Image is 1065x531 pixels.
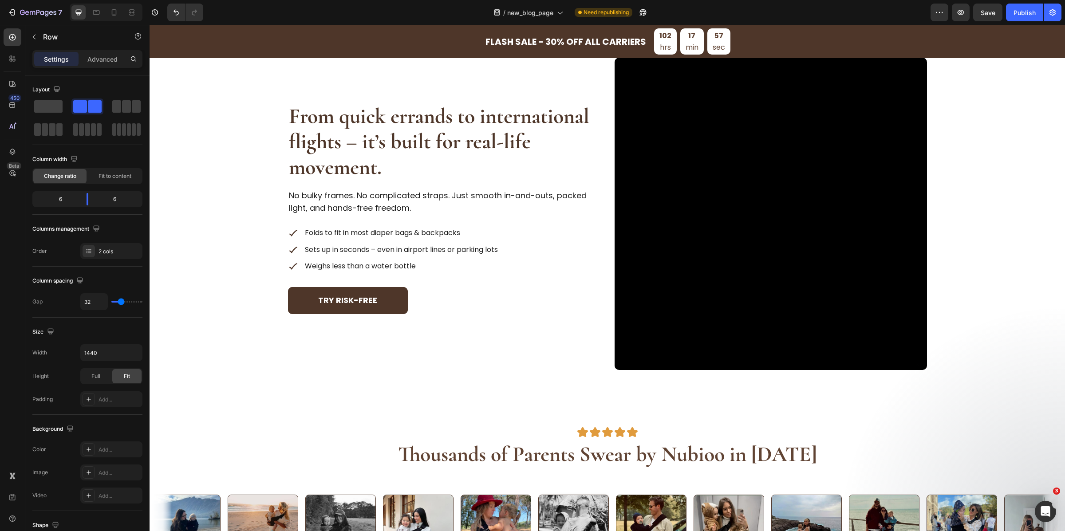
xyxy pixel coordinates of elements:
div: Image [32,468,48,476]
div: Size [32,326,56,338]
span: Full [91,372,100,380]
img: gempages_571521811703923864-ecb3e554-a259-43e5-9714-0ba02470cace.svg [477,402,488,413]
p: 7 [58,7,62,18]
div: Undo/Redo [167,4,203,21]
p: Weighs less than a water bottle [155,236,266,247]
button: Publish [1006,4,1043,21]
span: new_blog_page [507,8,553,17]
div: Gap [32,298,43,306]
button: Save [973,4,1002,21]
img: gempages_571521811703923864-ecb3e554-a259-43e5-9714-0ba02470cace.svg [453,402,463,413]
img: gempages_571521811703923864-ecb3e554-a259-43e5-9714-0ba02470cace.svg [440,402,451,413]
img: gempages_571521811703923864-c6ed4265-41e1-4e59-b073-b5f8e44d9004.svg [138,220,149,230]
iframe: Design area [150,25,1065,531]
span: Fit [124,372,130,380]
span: Save [981,9,995,16]
span: Fit to content [99,172,131,180]
div: Add... [99,396,140,404]
div: Columns management [32,223,102,235]
p: Advanced [87,55,118,64]
div: Column spacing [32,275,85,287]
div: Add... [99,492,140,500]
div: Column width [32,153,79,165]
p: Folds to fit in most diaper bags & backpacks [155,202,311,214]
div: Beta [7,162,21,169]
input: Auto [81,294,107,310]
input: Auto [81,345,142,361]
p: Sets up in seconds – even in airport lines or parking lots [155,219,348,231]
div: Video [32,492,47,500]
p: Try Risk-Free [169,269,228,282]
div: Order [32,247,47,255]
div: 6 [95,193,141,205]
div: Color [32,445,46,453]
p: Settings [44,55,69,64]
div: 450 [8,94,21,102]
div: 2 cols [99,248,140,256]
div: Padding [32,395,53,403]
button: 7 [4,4,66,21]
iframe: Intercom live chat [1035,501,1056,522]
div: Add... [99,469,140,477]
video: Video [465,33,777,345]
div: Add... [99,446,140,454]
div: Layout [32,84,62,96]
img: gempages_571521811703923864-ecb3e554-a259-43e5-9714-0ba02470cace.svg [465,402,476,413]
div: Width [32,349,47,357]
div: Background [32,423,75,435]
div: 6 [34,193,79,205]
span: 3 [1053,488,1060,495]
span: Need republishing [584,8,629,16]
span: / [503,8,505,17]
div: Height [32,372,49,380]
p: Row [43,31,118,42]
strong: Thousands of Parents Swear by Nubioo in [DATE] [248,417,667,442]
span: Change ratio [44,172,76,180]
div: Publish [1014,8,1036,17]
img: gempages_571521811703923864-c6ed4265-41e1-4e59-b073-b5f8e44d9004.svg [138,236,149,247]
button: <p>Try Risk-Free</p> [138,262,258,289]
img: gempages_571521811703923864-ecb3e554-a259-43e5-9714-0ba02470cace.svg [428,402,438,413]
